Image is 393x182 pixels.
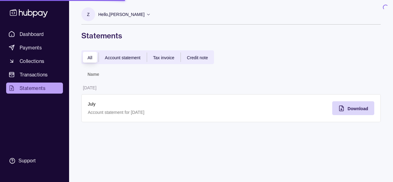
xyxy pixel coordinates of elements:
span: Credit note [187,55,208,60]
p: Name [88,72,99,77]
span: Collections [20,57,44,65]
a: Collections [6,56,63,67]
span: Account statement [105,55,141,60]
span: All [88,55,92,60]
a: Payments [6,42,63,53]
span: Dashboard [20,30,44,38]
p: Hello, [PERSON_NAME] [98,11,145,18]
span: Tax invoice [153,55,174,60]
a: Dashboard [6,29,63,40]
p: [DATE] [83,85,96,90]
p: Z [87,11,90,18]
p: Account statement for [DATE] [88,109,225,116]
p: July [88,101,225,107]
h1: Statements [81,31,381,41]
a: Support [6,154,63,167]
div: documentTypes [81,50,214,64]
div: Support [18,157,36,164]
span: Transactions [20,71,48,78]
span: Payments [20,44,42,51]
span: Download [348,106,368,111]
a: Transactions [6,69,63,80]
button: Download [332,101,374,115]
span: Statements [20,84,45,92]
a: Statements [6,83,63,94]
